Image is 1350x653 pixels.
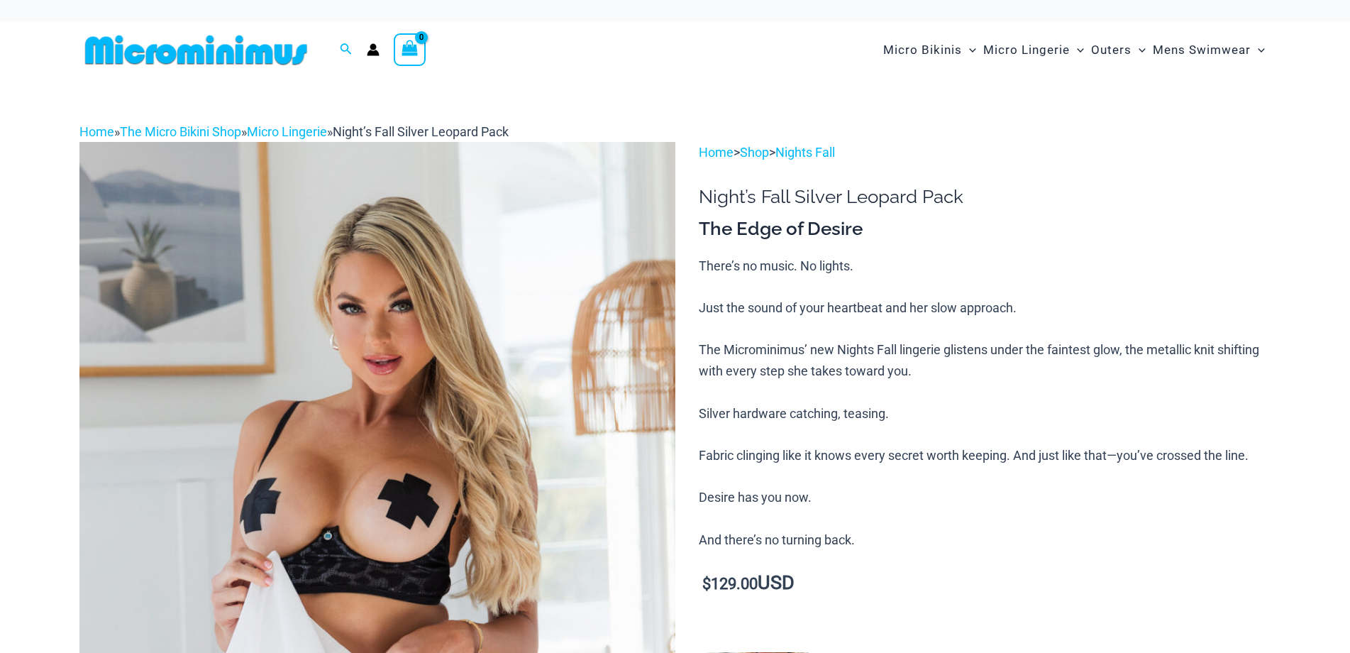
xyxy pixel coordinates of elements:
span: Outers [1091,32,1132,68]
span: Mens Swimwear [1153,32,1251,68]
p: USD [699,573,1271,595]
a: Micro BikinisMenu ToggleMenu Toggle [880,28,980,72]
a: Home [79,124,114,139]
a: Nights Fall [775,145,835,160]
a: Micro LingerieMenu ToggleMenu Toggle [980,28,1088,72]
img: MM SHOP LOGO FLAT [79,34,313,66]
nav: Site Navigation [878,26,1271,74]
a: View Shopping Cart, empty [394,33,426,66]
span: Micro Lingerie [983,32,1070,68]
span: Menu Toggle [1132,32,1146,68]
span: Menu Toggle [962,32,976,68]
h1: Night’s Fall Silver Leopard Pack [699,186,1271,208]
span: » » » [79,124,509,139]
a: Mens SwimwearMenu ToggleMenu Toggle [1149,28,1268,72]
a: Account icon link [367,43,380,56]
a: Shop [740,145,769,160]
p: > > [699,142,1271,163]
span: Night’s Fall Silver Leopard Pack [333,124,509,139]
a: Micro Lingerie [247,124,327,139]
span: Menu Toggle [1251,32,1265,68]
h3: The Edge of Desire [699,217,1271,241]
span: $ [702,575,711,593]
a: Search icon link [340,41,353,59]
span: Menu Toggle [1070,32,1084,68]
p: There’s no music. No lights. Just the sound of your heartbeat and her slow approach. The Micromin... [699,256,1271,551]
bdi: 129.00 [702,575,758,593]
span: Micro Bikinis [883,32,962,68]
a: Home [699,145,734,160]
a: OutersMenu ToggleMenu Toggle [1088,28,1149,72]
a: The Micro Bikini Shop [120,124,241,139]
